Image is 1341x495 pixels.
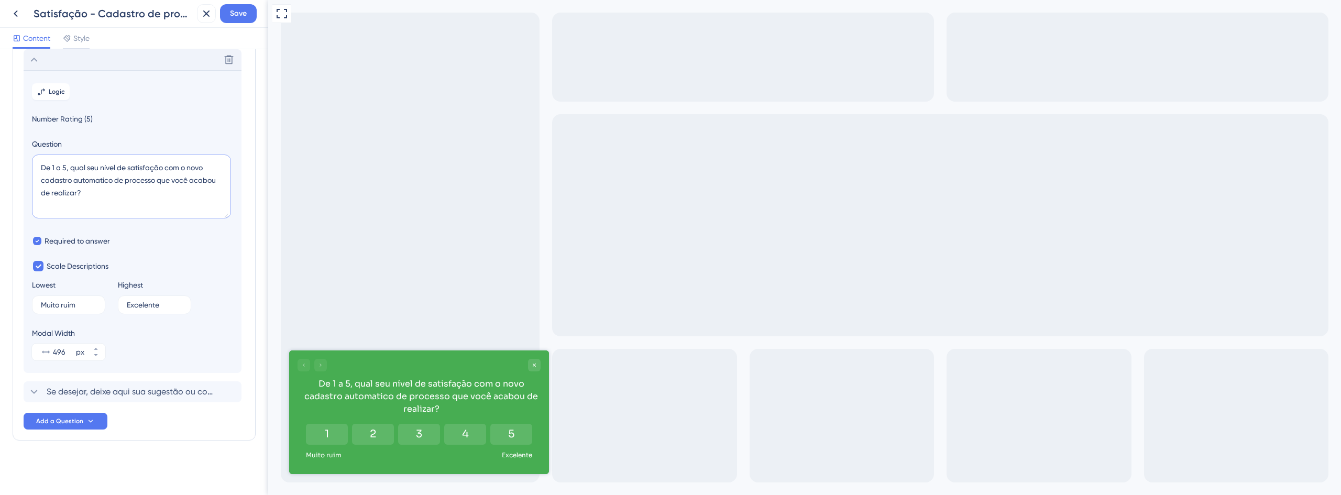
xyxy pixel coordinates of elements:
[36,417,83,425] span: Add a Question
[73,32,90,45] span: Style
[127,301,182,309] input: Type the value
[220,4,257,23] button: Save
[34,6,193,21] div: Satisfação - Cadastro de processos via CNJ
[32,113,233,125] span: Number Rating (5)
[21,350,281,474] iframe: UserGuiding Survey
[41,301,96,309] input: Type the value
[32,83,70,100] button: Logic
[24,413,107,430] button: Add a Question
[47,260,108,272] span: Scale Descriptions
[32,327,105,339] div: Modal Width
[32,279,56,291] div: Lowest
[49,87,65,96] span: Logic
[23,32,50,45] span: Content
[230,7,247,20] span: Save
[32,155,231,218] textarea: De 1 a 5, qual seu nível de satisfação com o novo cadastro automatico de processo que você acabou...
[76,346,84,358] div: px
[118,279,143,291] div: Highest
[32,138,233,150] label: Question
[86,352,105,360] button: px
[45,235,110,247] span: Required to answer
[86,344,105,352] button: px
[53,346,74,358] input: px
[47,386,219,398] span: Se desejar, deixe aqui sua sugestão ou comentário sobre o módulo de dashboard.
